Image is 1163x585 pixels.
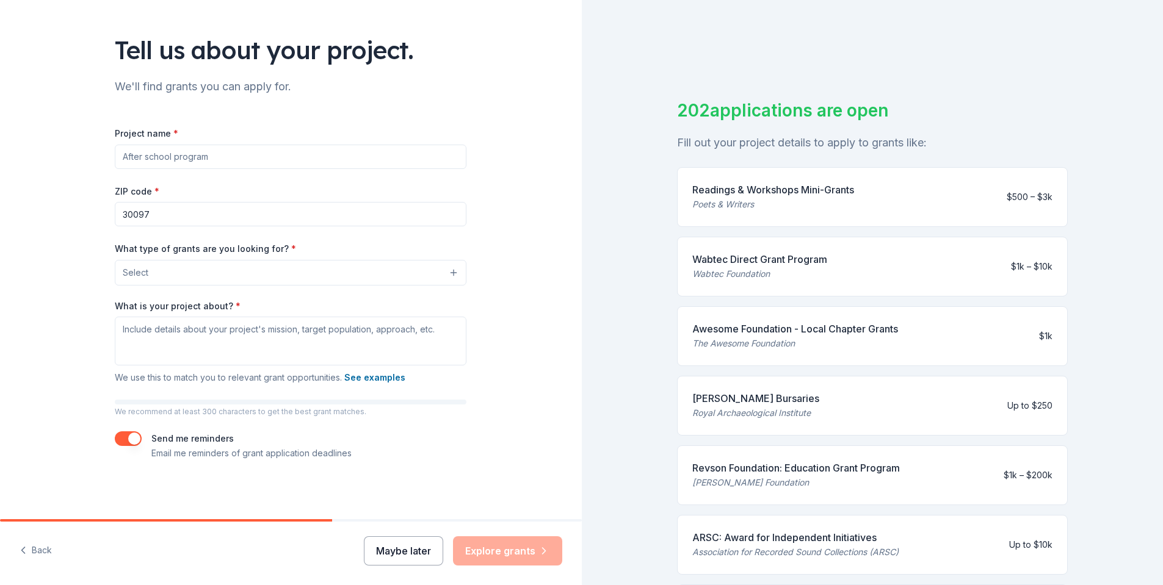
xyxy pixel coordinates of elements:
p: Email me reminders of grant application deadlines [151,446,352,461]
div: [PERSON_NAME] Bursaries [692,391,819,406]
label: ZIP code [115,185,159,198]
div: Tell us about your project. [115,33,466,67]
div: $500 – $3k [1007,190,1052,204]
button: See examples [344,370,405,385]
div: $1k – $200k [1004,468,1052,483]
div: Royal Archaeological Institute [692,406,819,420]
div: We'll find grants you can apply for. [115,77,466,96]
input: After school program [115,145,466,169]
span: We use this to match you to relevant grant opportunities. [115,372,405,382]
div: Wabtec Foundation [692,267,827,281]
input: 12345 (U.S. only) [115,202,466,226]
div: Awesome Foundation - Local Chapter Grants [692,321,898,336]
div: Up to $10k [1009,537,1052,552]
p: We recommend at least 300 characters to get the best grant matches. [115,407,466,417]
label: What type of grants are you looking for? [115,243,296,255]
label: Project name [115,127,178,140]
div: The Awesome Foundation [692,336,898,351]
div: Revson Foundation: Education Grant Program [692,461,900,475]
label: What is your project about? [115,300,241,312]
div: Up to $250 [1007,398,1052,413]
div: Association for Recorded Sound Collections (ARSC) [692,545,899,559]
button: Select [115,260,466,285]
div: ARSC: Award for Independent Initiatives [692,530,899,545]
div: Wabtec Direct Grant Program [692,252,827,267]
label: Send me reminders [151,433,234,443]
span: Select [123,265,148,280]
div: [PERSON_NAME] Foundation [692,475,900,490]
div: Poets & Writers [692,197,854,212]
div: $1k [1039,329,1052,343]
button: Maybe later [364,536,443,565]
div: 202 applications are open [677,98,1068,123]
div: Readings & Workshops Mini-Grants [692,182,854,197]
div: $1k – $10k [1011,259,1052,274]
button: Back [20,538,52,564]
div: Fill out your project details to apply to grants like: [677,133,1068,153]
